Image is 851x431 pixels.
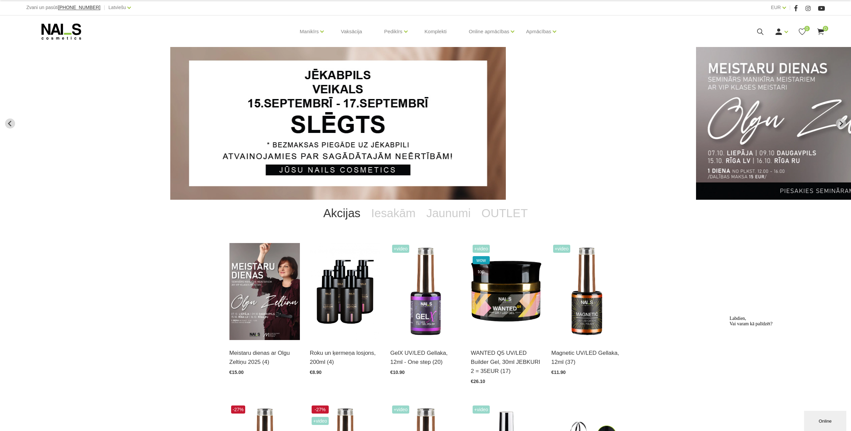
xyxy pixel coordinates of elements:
img: Trīs vienā - bāze, tonis, tops (trausliem nagiem vēlams papildus lietot bāzi). Ilgnoturīga un int... [390,243,461,340]
a: WANTED Q5 UV/LED Builder Gel, 30ml JEBKURI 2 = 35EUR (17) [471,348,541,376]
a: Online apmācības [469,18,509,45]
span: +Video [312,417,329,425]
a: EUR [771,3,781,11]
button: Next slide [836,118,846,129]
a: Pedikīrs [384,18,402,45]
button: Go to last slide [5,118,15,129]
span: €8.90 [310,370,322,375]
span: +Video [473,405,490,414]
span: +Video [473,245,490,253]
a: Meistaru dienas ar Olgu Zeltiņu 2025 (4) [229,348,300,367]
span: wow [473,256,490,264]
span: -27% [231,405,246,414]
a: 0 [798,28,806,36]
span: -27% [312,405,329,414]
a: 0 [816,28,825,36]
a: Vaksācija [335,15,367,48]
span: €26.10 [471,379,485,384]
span: +Video [392,405,410,414]
span: top [473,268,490,276]
a: Komplekti [419,15,452,48]
span: | [104,3,105,12]
img: ✨ Meistaru dienas ar Olgu Zeltiņu 2025 ✨🍂 RUDENS / Seminārs manikīra meistariem 🍂📍 Liepāja – 7. o... [229,243,300,340]
a: Manikīrs [300,18,319,45]
a: Magnetic UV/LED Gellaka, 12ml (37) [551,348,622,367]
div: Zvani un pasūti [26,3,100,12]
a: Jaunumi [421,200,476,227]
span: €10.90 [390,370,405,375]
img: Ilgnoturīga gellaka, kas sastāv no metāla mikrodaļiņām, kuras īpaša magnēta ietekmē var pārvērst ... [551,243,622,340]
span: €15.00 [229,370,244,375]
span: 0 [804,26,810,31]
a: Latviešu [108,3,126,11]
span: | [789,3,791,12]
span: +Video [553,245,571,253]
a: [PHONE_NUMBER] [58,5,100,10]
span: €11.90 [551,370,566,375]
a: Iesakām [366,200,421,227]
div: Labdien,Vai varam kā palīdzēt? [3,3,123,13]
a: Roku un ķermeņa losjons, 200ml (4) [310,348,380,367]
span: 0 [823,26,828,31]
a: GelX UV/LED Gellaka, 12ml - One step (20) [390,348,461,367]
iframe: chat widget [727,313,848,408]
li: 1 of 14 [170,47,681,200]
a: OUTLET [476,200,533,227]
img: BAROJOŠS roku un ķermeņa LOSJONSBALI COCONUT barojošs roku un ķermeņa losjons paredzēts jebkura t... [310,243,380,340]
span: Labdien, Vai varam kā palīdzēt? [3,3,46,13]
a: Akcijas [318,200,366,227]
img: Gels WANTED NAILS cosmetics tehniķu komanda ir radījusi gelu, kas ilgi jau ir katra meistara mekl... [471,243,541,340]
span: +Video [392,245,410,253]
a: Apmācības [526,18,551,45]
iframe: chat widget [804,410,848,431]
